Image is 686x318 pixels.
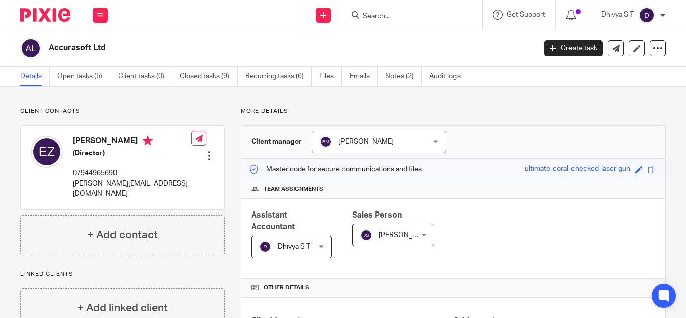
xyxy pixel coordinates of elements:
a: Audit logs [429,67,468,86]
a: Notes (2) [385,67,422,86]
img: svg%3E [20,38,41,59]
div: ultimate-coral-checked-laser-gun [525,164,630,175]
span: [PERSON_NAME] [379,232,434,239]
img: svg%3E [259,241,271,253]
a: Open tasks (5) [57,67,110,86]
span: Team assignments [264,185,323,193]
span: Sales Person [352,211,402,219]
img: svg%3E [639,7,655,23]
img: svg%3E [360,229,372,241]
span: Dhivya S T [278,243,310,250]
p: Dhivya S T [601,10,634,20]
img: svg%3E [320,136,332,148]
a: Details [20,67,50,86]
p: [PERSON_NAME][EMAIL_ADDRESS][DOMAIN_NAME] [73,179,191,199]
p: 07944965690 [73,168,191,178]
p: More details [241,107,666,115]
a: Create task [544,40,603,56]
i: Primary [143,136,153,146]
p: Client contacts [20,107,225,115]
a: Emails [350,67,378,86]
span: Assistant Accountant [251,211,295,231]
h4: + Add linked client [77,300,168,316]
h2: Accurasoft Ltd [49,43,433,53]
a: Client tasks (0) [118,67,172,86]
span: Get Support [507,11,545,18]
h4: + Add contact [87,227,158,243]
a: Recurring tasks (6) [245,67,312,86]
a: Closed tasks (9) [180,67,238,86]
img: Pixie [20,8,70,22]
h5: (Director) [73,148,191,158]
img: svg%3E [31,136,63,168]
h4: [PERSON_NAME] [73,136,191,148]
h3: Client manager [251,137,302,147]
input: Search [362,12,452,21]
p: Master code for secure communications and files [249,164,422,174]
span: Other details [264,284,309,292]
p: Linked clients [20,270,225,278]
span: [PERSON_NAME] [338,138,394,145]
a: Files [319,67,342,86]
